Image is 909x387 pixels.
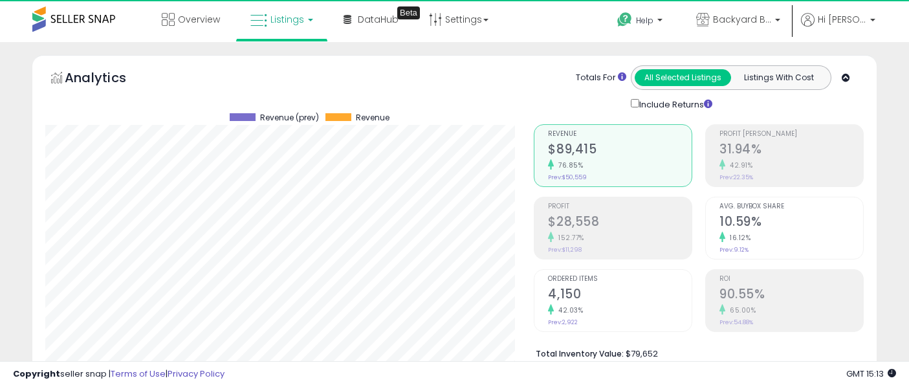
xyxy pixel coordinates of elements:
strong: Copyright [13,368,60,380]
button: All Selected Listings [635,69,731,86]
span: 2025-09-12 15:13 GMT [846,368,896,380]
span: Revenue [356,113,389,122]
span: Hi [PERSON_NAME] [818,13,866,26]
small: 76.85% [554,160,583,170]
span: Revenue (prev) [260,113,319,122]
h2: $28,558 [548,214,692,232]
small: 42.91% [725,160,752,170]
small: Prev: 2,922 [548,318,578,326]
span: Listings [270,13,304,26]
h5: Analytics [65,69,151,90]
h2: 4,150 [548,287,692,304]
small: 65.00% [725,305,756,315]
a: Hi [PERSON_NAME] [801,13,875,42]
span: Revenue [548,131,692,138]
h2: $89,415 [548,142,692,159]
small: 16.12% [725,233,750,243]
button: Listings With Cost [730,69,827,86]
small: Prev: 22.35% [719,173,753,181]
h2: 90.55% [719,287,863,304]
b: Total Inventory Value: [536,348,624,359]
small: 42.03% [554,305,583,315]
small: Prev: $50,559 [548,173,587,181]
span: Help [636,15,653,26]
span: DataHub [358,13,399,26]
small: Prev: $11,298 [548,246,582,254]
div: Include Returns [621,96,728,111]
span: Backyard BBQ Discounts [713,13,771,26]
small: Prev: 9.12% [719,246,749,254]
a: Privacy Policy [168,368,225,380]
li: $79,652 [536,345,854,360]
span: Profit [PERSON_NAME] [719,131,863,138]
h2: 31.94% [719,142,863,159]
div: seller snap | | [13,368,225,381]
h2: 10.59% [719,214,863,232]
small: Prev: 54.88% [719,318,753,326]
div: Totals For [576,72,626,84]
span: Ordered Items [548,276,692,283]
span: Profit [548,203,692,210]
span: Avg. Buybox Share [719,203,863,210]
i: Get Help [617,12,633,28]
span: ROI [719,276,863,283]
a: Help [607,2,675,42]
a: Terms of Use [111,368,166,380]
div: Tooltip anchor [397,6,420,19]
small: 152.77% [554,233,584,243]
span: Overview [178,13,220,26]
